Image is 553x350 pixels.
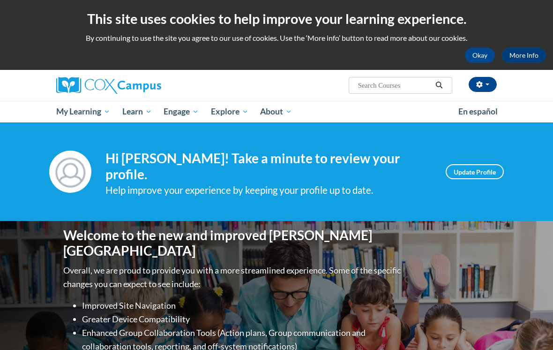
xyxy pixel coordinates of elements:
h4: Hi [PERSON_NAME]! Take a minute to review your profile. [105,151,432,182]
button: Account Settings [469,77,497,92]
p: Overall, we are proud to provide you with a more streamlined experience. Some of the specific cha... [63,264,403,291]
div: Help improve your experience by keeping your profile up to date. [105,183,432,198]
span: About [260,106,292,117]
iframe: Button to launch messaging window [516,312,546,342]
span: Learn [122,106,152,117]
span: Engage [164,106,199,117]
a: About [254,101,299,122]
a: Engage [157,101,205,122]
div: Main menu [49,101,504,122]
a: Cox Campus [56,77,194,94]
span: My Learning [56,106,110,117]
a: More Info [502,48,546,63]
img: Profile Image [49,151,91,193]
h1: Welcome to the new and improved [PERSON_NAME][GEOGRAPHIC_DATA] [63,228,403,259]
a: En español [452,102,504,122]
a: Explore [205,101,254,122]
p: By continuing to use the site you agree to our use of cookies. Use the ‘More info’ button to read... [7,33,546,43]
li: Greater Device Compatibility [82,312,403,326]
a: My Learning [50,101,116,122]
a: Update Profile [446,164,504,179]
img: Cox Campus [56,77,161,94]
span: En español [458,107,498,116]
input: Search Courses [357,80,432,91]
button: Search [432,80,446,91]
span: Explore [211,106,248,117]
button: Okay [465,48,495,63]
a: Learn [116,101,158,122]
h2: This site uses cookies to help improve your learning experience. [7,9,546,28]
li: Improved Site Navigation [82,299,403,312]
